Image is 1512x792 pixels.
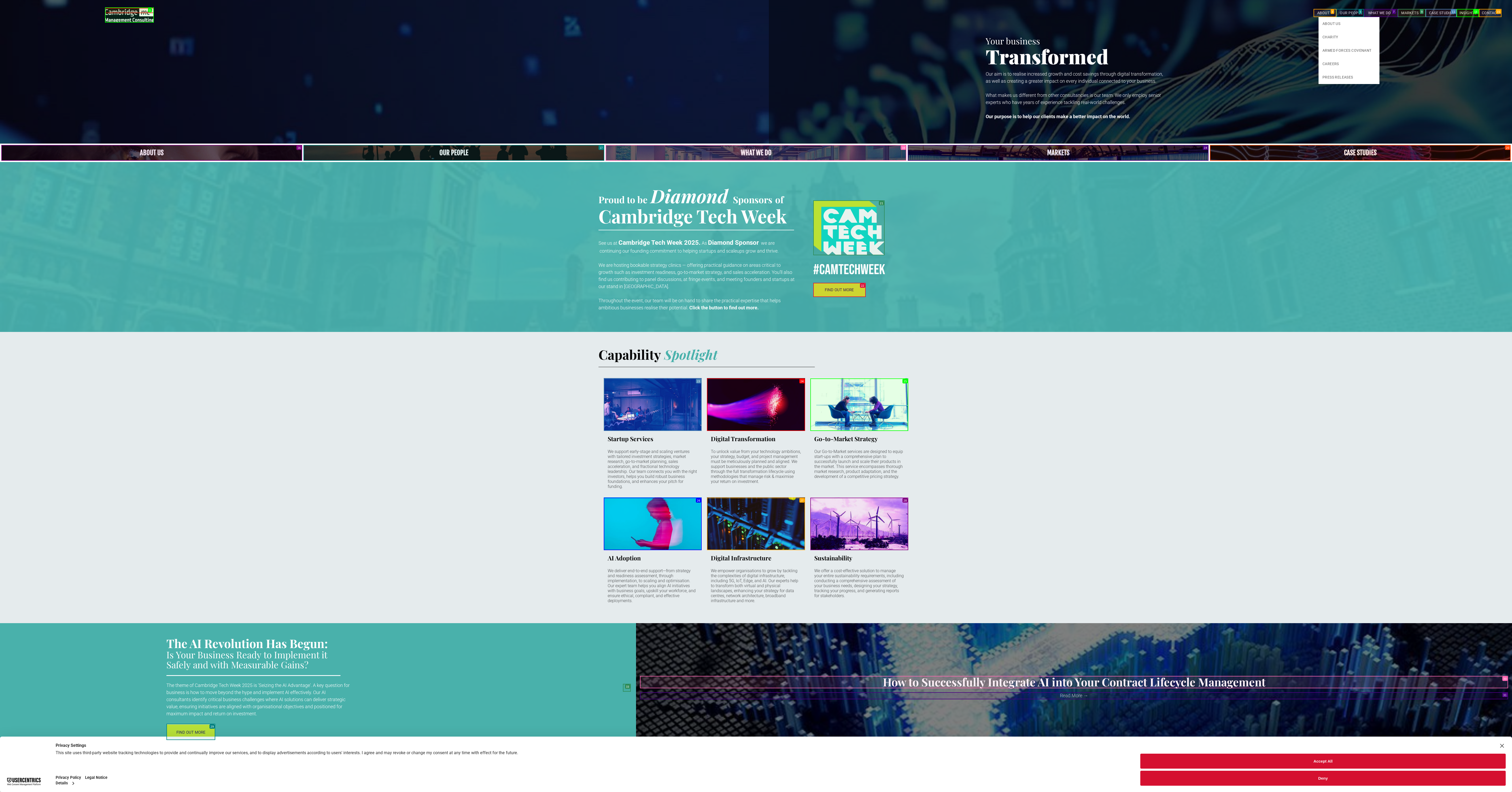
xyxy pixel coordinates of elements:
p: We support early-stage and scaling ventures with tailored investment strategies, market research,... [608,449,698,489]
span: continuing our founding commitment to helping startups and scaleups grow and thrive. [600,248,779,254]
p: We offer a cost-effective solution to manage your entire sustainability requirements, including c... [814,568,904,598]
a: PRESS RELEASES [1319,71,1379,84]
a: CHARITY [1319,30,1379,44]
p: We deliver end-to-end support—from strategy and readiness assessment, through implementation, to ... [608,568,698,603]
a: Two women sitting opposite each other in comfy office chairs working on laptops. Huge window fill... [810,378,908,431]
a: Fibre optic cable fibres lit up in neon colours on a black background [707,378,805,431]
span: Throughout the event, our team will be on hand to share the practical expertise that helps ambiti... [598,298,781,310]
a: Rows of wind turbines under a cloudy sky. Some bushes in foreground. Background dominated by larg... [810,497,908,550]
span: FIND OUT MORE [176,726,206,739]
a: ABOUT US [1319,17,1379,30]
span: Proud to be [598,193,648,206]
img: #CAMTECHWEEK logo, Procurement [813,200,885,255]
a: ABOUT [1315,9,1337,17]
h3: Go-to-Market Strategy [814,435,878,443]
a: CONTACT [1479,9,1501,17]
strong: Spotlight [664,346,718,363]
a: Side view of a young woman on her phone. Motion blur and magenta neon highlight of blurring. Cyan... [604,497,702,550]
a: ARMED FORCES COVENANT [1319,44,1379,57]
a: WHAT WE DO [1366,9,1399,17]
span: Transformed [986,43,1109,69]
a: A crowd in silhouette at sunset, on a rise or lookout point [303,145,604,161]
span: Sponsors [733,193,772,206]
strong: Diamond Sponsor [708,239,759,246]
a: A yoga teacher lifting his whole body off the ground in the peacock pose [606,145,906,161]
span: CAREERS [1322,61,1339,67]
strong: Capability [598,346,661,363]
span: #CamTECHWEEK [813,261,885,279]
p: To unlock value from your technology ambitions, your strategy, budget, and project management mus... [711,449,801,484]
span: Your business [986,35,1040,46]
a: FIND OUT MORE [166,724,215,741]
span: See us at [598,240,617,246]
span: Cambridge Tech Week [598,204,787,228]
h3: Digital Transformation [711,435,775,443]
span: What makes us different from other consultancies is our team. We only employ senior experts who h... [986,92,1161,105]
span: We are hosting bookable strategy clinics — offering practical guidance on areas critical to growt... [598,262,795,289]
p: Our Go-to-Market services are designed to equip start-ups with a comprehensive plan to successful... [814,449,904,479]
a: Our Markets | Cambridge Management Consulting [908,145,1209,161]
strong: Click the button to find out more. [689,305,759,310]
span: CHARITY [1322,34,1338,40]
span: Is Your Business Ready to Implement it Safely and with Measurable Gains? [166,648,327,671]
span: PRESS RELEASES [1322,75,1353,80]
h3: Digital Infrastructure [711,554,771,562]
h3: Startup Services [608,435,653,443]
h3: AI Adoption [608,554,641,562]
span: ABOUT US [1322,21,1340,27]
span: ABOUT [1317,9,1335,17]
h3: Sustainability [814,554,852,562]
a: CAREERS [1319,57,1379,71]
a: Close up of data centre rack with dark blue filter and blinking lights in green and orange. [707,497,805,550]
a: MARKETS [1399,9,1426,17]
a: OUR PEOPLE [1337,9,1365,17]
span: we are [761,240,775,246]
span: ARMED FORCES COVENANT [1322,48,1372,53]
a: FIND OUT MORE [813,283,866,297]
a: Close up of woman's face, centered on her eyes [1,145,302,161]
p: We empower organisations to grow by tackling the complexities of digital infrastructure, includin... [711,568,801,603]
strong: Our purpose is to help our clients make a better impact on the world. [986,114,1130,119]
span: of [775,193,784,206]
a: CASE STUDIES [1426,9,1457,17]
a: Read More → [640,692,1508,699]
span: Diamond [650,183,728,208]
span: The theme of Cambridge Tech Week 2025 is 'Seizing the AI Advantage'. A key question for business ... [166,682,350,716]
a: Your Business Transformed | Cambridge Management Consulting [105,8,154,14]
a: CASE STUDIES | See an Overview of All Our Case Studies | Cambridge Management Consulting [1210,145,1511,161]
a: INSIGHTS [1457,9,1479,17]
img: Go to Homepage [105,7,154,23]
a: Late night office behind glass with people working on laptops [604,378,702,431]
strong: Cambridge Tech Week 2025. [618,239,701,246]
span: Our aim is to realise increased growth and cost savings through digital transformation, as well a... [986,71,1163,84]
strong: The AI Revolution Has Begun: [166,635,328,651]
span: As [702,240,707,246]
a: How to Successfully Integrate AI into Your Contract Lifecycle Management [640,676,1508,688]
span: FIND OUT MORE [825,288,854,292]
